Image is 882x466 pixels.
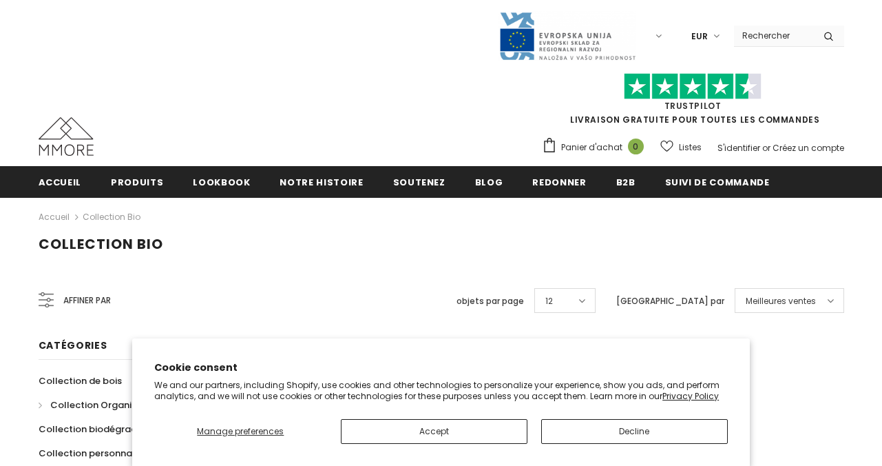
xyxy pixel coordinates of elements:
[498,11,636,61] img: Javni Razpis
[280,176,363,189] span: Notre histoire
[628,139,644,154] span: 0
[665,166,770,197] a: Suivi de commande
[193,166,250,197] a: Lookbook
[154,380,728,401] p: We and our partners, including Shopify, use cookies and other technologies to personalize your ex...
[39,374,122,387] span: Collection de bois
[154,361,728,375] h2: Cookie consent
[679,141,702,154] span: Listes
[541,419,728,444] button: Decline
[691,30,708,43] span: EUR
[39,393,143,417] a: Collection Organika
[39,441,153,465] a: Collection personnalisée
[393,166,445,197] a: soutenez
[39,369,122,393] a: Collection de bois
[762,142,770,154] span: or
[498,30,636,41] a: Javni Razpis
[561,141,622,154] span: Panier d'achat
[542,79,844,125] span: LIVRAISON GRATUITE POUR TOUTES LES COMMANDES
[39,234,163,254] span: Collection Bio
[616,176,636,189] span: B2B
[624,73,762,100] img: Faites confiance aux étoiles pilotes
[39,417,158,441] a: Collection biodégradable
[83,211,140,223] a: Collection Bio
[39,166,82,197] a: Accueil
[746,294,816,308] span: Meilleures ventes
[39,447,153,460] span: Collection personnalisée
[50,398,143,412] span: Collection Organika
[193,176,250,189] span: Lookbook
[475,176,503,189] span: Blog
[734,26,813,45] input: Search Site
[545,294,553,308] span: 12
[662,390,719,402] a: Privacy Policy
[456,294,524,308] label: objets par page
[39,423,158,436] span: Collection biodégradable
[665,176,770,189] span: Suivi de commande
[63,293,111,308] span: Affiner par
[616,294,724,308] label: [GEOGRAPHIC_DATA] par
[773,142,844,154] a: Créez un compte
[341,419,527,444] button: Accept
[111,176,163,189] span: Produits
[532,166,586,197] a: Redonner
[39,176,82,189] span: Accueil
[393,176,445,189] span: soutenez
[39,338,107,352] span: Catégories
[717,142,760,154] a: S'identifier
[280,166,363,197] a: Notre histoire
[664,100,722,112] a: TrustPilot
[660,135,702,159] a: Listes
[532,176,586,189] span: Redonner
[197,425,284,437] span: Manage preferences
[475,166,503,197] a: Blog
[542,137,651,158] a: Panier d'achat 0
[111,166,163,197] a: Produits
[39,209,70,225] a: Accueil
[154,419,326,444] button: Manage preferences
[616,166,636,197] a: B2B
[39,117,94,156] img: Cas MMORE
